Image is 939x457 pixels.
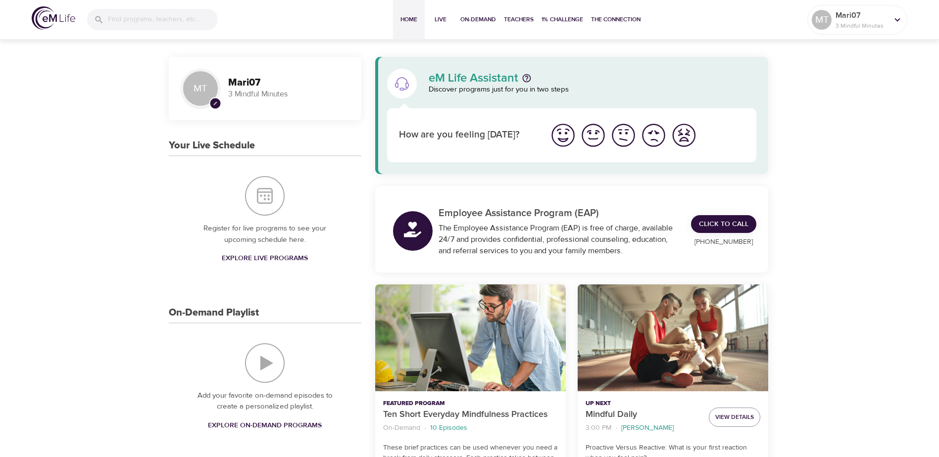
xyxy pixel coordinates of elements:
p: [PERSON_NAME] [621,423,674,433]
span: Home [397,14,421,25]
a: Explore On-Demand Programs [204,416,326,435]
div: MT [181,69,220,108]
button: I'm feeling worst [669,120,699,150]
img: great [549,122,577,149]
li: · [424,421,426,435]
span: Teachers [504,14,534,25]
button: Mindful Daily [578,284,768,392]
p: Mari07 [836,9,888,21]
div: MT [812,10,832,30]
button: I'm feeling bad [639,120,669,150]
a: Click to Call [691,215,756,233]
p: 3 Mindful Minutes [836,21,888,30]
p: eM Life Assistant [429,72,518,84]
p: Add your favorite on-demand episodes to create a personalized playlist. [189,390,342,412]
img: ok [610,122,637,149]
button: I'm feeling good [578,120,608,150]
h3: Mari07 [228,77,349,89]
p: [PHONE_NUMBER] [691,237,756,247]
nav: breadcrumb [383,421,558,435]
span: Explore On-Demand Programs [208,419,322,432]
img: good [580,122,607,149]
img: Your Live Schedule [245,176,285,216]
p: On-Demand [383,423,420,433]
a: Explore Live Programs [218,249,312,268]
p: Up Next [586,399,701,408]
button: Ten Short Everyday Mindfulness Practices [375,284,566,392]
span: 1% Challenge [542,14,583,25]
p: 3:00 PM [586,423,611,433]
h3: Your Live Schedule [169,140,255,151]
input: Find programs, teachers, etc... [108,9,218,30]
span: Click to Call [699,218,748,230]
span: On-Demand [460,14,496,25]
div: The Employee Assistance Program (EAP) is free of charge, available 24/7 and provides confidential... [439,223,680,257]
button: I'm feeling great [548,120,578,150]
p: Ten Short Everyday Mindfulness Practices [383,408,558,421]
p: 10 Episodes [430,423,467,433]
span: Explore Live Programs [222,252,308,265]
p: Employee Assistance Program (EAP) [439,206,680,221]
button: View Details [709,408,760,427]
span: Live [429,14,452,25]
nav: breadcrumb [586,421,701,435]
img: On-Demand Playlist [245,343,285,383]
p: Discover programs just for you in two steps [429,84,757,95]
img: logo [32,6,75,30]
p: How are you feeling [DATE]? [399,128,536,142]
button: I'm feeling ok [608,120,639,150]
img: worst [670,122,697,149]
p: Register for live programs to see your upcoming schedule here. [189,223,342,245]
p: Featured Program [383,399,558,408]
img: bad [640,122,667,149]
img: eM Life Assistant [394,76,410,91]
span: The Connection [591,14,641,25]
p: Mindful Daily [586,408,701,421]
h3: On-Demand Playlist [169,307,259,319]
span: View Details [715,412,754,422]
li: · [615,421,617,435]
p: 3 Mindful Minutes [228,89,349,100]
